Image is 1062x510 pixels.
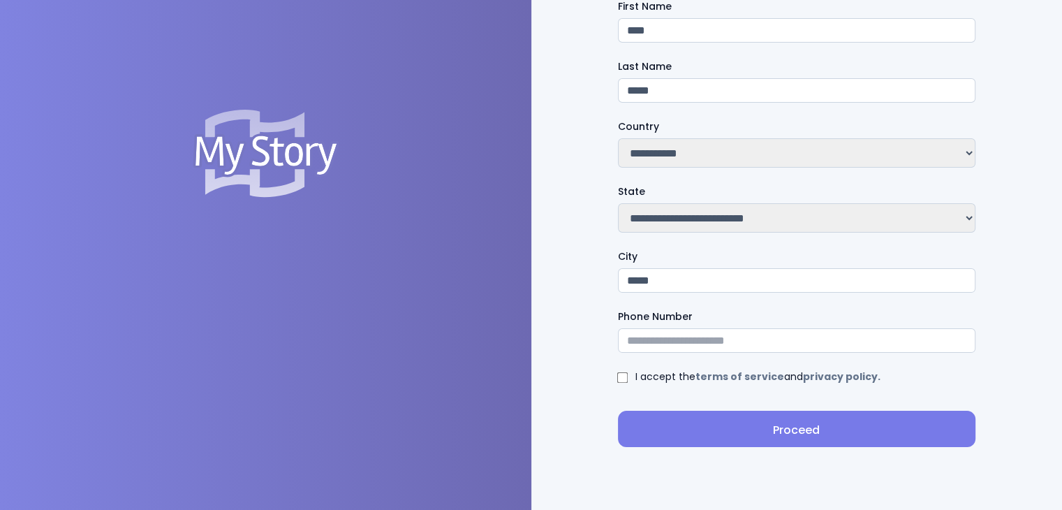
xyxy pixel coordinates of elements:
a: privacy policy. [803,370,880,384]
img: Logo [193,110,339,198]
label: State [618,184,645,199]
label: I accept the and [635,370,880,384]
span: Proceed [629,422,964,439]
label: City [618,249,975,264]
button: Proceed [618,411,975,447]
a: terms of service [695,370,784,384]
label: Country [618,119,659,134]
label: Last Name [618,59,975,74]
label: Phone Number [618,309,693,323]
